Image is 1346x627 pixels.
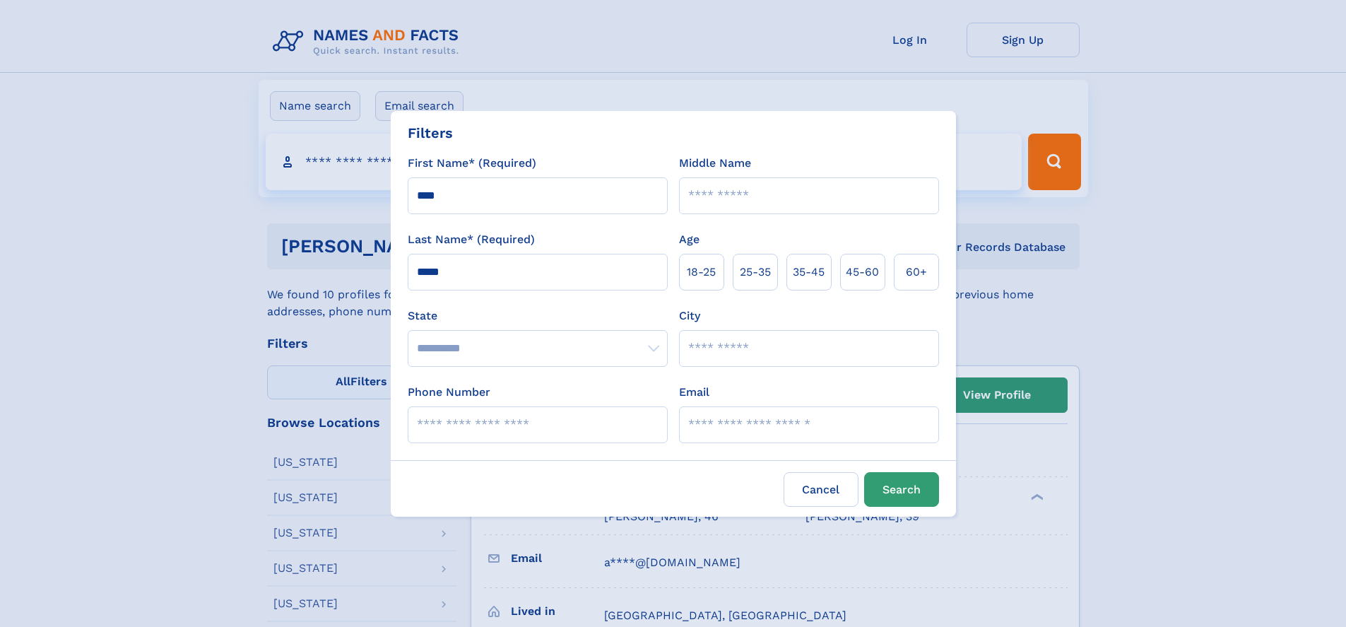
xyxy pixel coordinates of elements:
[679,384,709,401] label: Email
[679,155,751,172] label: Middle Name
[408,122,453,143] div: Filters
[784,472,858,507] label: Cancel
[408,307,668,324] label: State
[793,264,825,281] span: 35‑45
[408,231,535,248] label: Last Name* (Required)
[679,231,699,248] label: Age
[740,264,771,281] span: 25‑35
[408,384,490,401] label: Phone Number
[864,472,939,507] button: Search
[679,307,700,324] label: City
[687,264,716,281] span: 18‑25
[408,155,536,172] label: First Name* (Required)
[906,264,927,281] span: 60+
[846,264,879,281] span: 45‑60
